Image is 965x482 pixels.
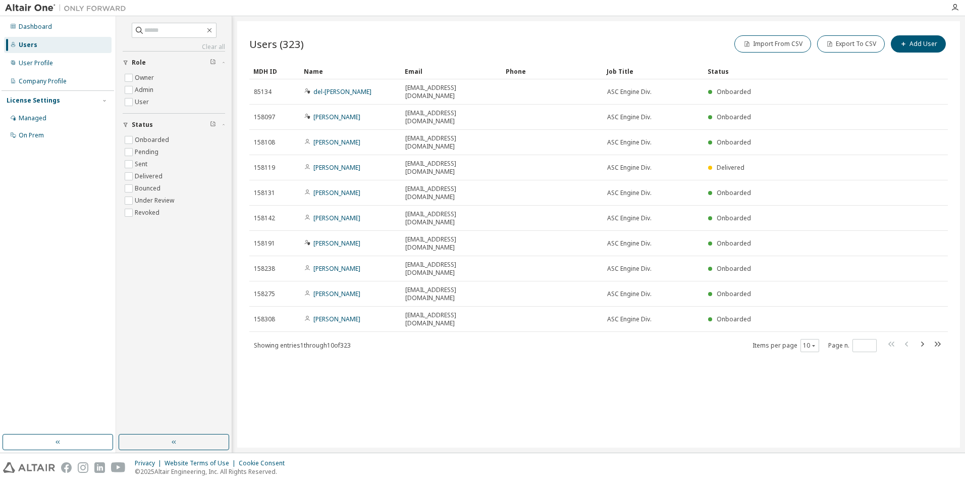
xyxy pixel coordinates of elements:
span: Onboarded [717,290,751,298]
div: Website Terms of Use [165,459,239,467]
img: instagram.svg [78,462,88,473]
span: Onboarded [717,138,751,147]
span: Clear filter [210,121,216,129]
span: [EMAIL_ADDRESS][DOMAIN_NAME] [405,134,497,151]
span: 158097 [254,113,275,121]
label: Under Review [135,195,176,207]
label: Revoked [135,207,162,219]
a: [PERSON_NAME] [313,113,360,121]
div: MDH ID [253,63,296,79]
span: 158119 [254,164,275,172]
span: ASC Engine Div. [607,164,652,172]
label: Admin [135,84,155,96]
a: [PERSON_NAME] [313,264,360,273]
a: Clear all [123,43,225,51]
label: Owner [135,72,156,84]
div: On Prem [19,131,44,139]
span: [EMAIL_ADDRESS][DOMAIN_NAME] [405,185,497,201]
a: [PERSON_NAME] [313,239,360,248]
p: © 2025 Altair Engineering, Inc. All Rights Reserved. [135,467,291,476]
button: Import From CSV [734,35,811,53]
span: Role [132,59,146,67]
div: Job Title [607,63,700,79]
label: User [135,96,151,108]
div: Phone [506,63,599,79]
div: Users [19,41,37,49]
span: 158108 [254,138,275,147]
span: [EMAIL_ADDRESS][DOMAIN_NAME] [405,261,497,277]
img: facebook.svg [61,462,72,473]
span: Onboarded [717,87,751,96]
button: Add User [891,35,946,53]
button: Status [123,114,225,136]
span: ASC Engine Div. [607,113,652,121]
label: Delivered [135,170,165,182]
span: Onboarded [717,264,751,273]
span: [EMAIL_ADDRESS][DOMAIN_NAME] [405,160,497,176]
span: [EMAIL_ADDRESS][DOMAIN_NAME] [405,286,497,302]
span: [EMAIL_ADDRESS][DOMAIN_NAME] [405,210,497,226]
span: Users (323) [249,37,304,51]
label: Onboarded [135,134,171,146]
div: Managed [19,114,46,122]
div: Cookie Consent [239,459,291,467]
span: Showing entries 1 through 10 of 323 [254,341,351,350]
span: ASC Engine Div. [607,290,652,298]
span: Onboarded [717,239,751,248]
a: [PERSON_NAME] [313,138,360,147]
span: Status [132,121,153,129]
div: License Settings [7,97,60,105]
label: Pending [135,146,160,158]
a: del-[PERSON_NAME] [313,87,371,96]
span: ASC Engine Div. [607,265,652,273]
span: 158131 [254,189,275,197]
span: ASC Engine Div. [607,315,652,323]
span: ASC Engine Div. [607,138,652,147]
span: ASC Engine Div. [607,88,652,96]
a: [PERSON_NAME] [313,188,360,197]
label: Sent [135,158,149,170]
span: 85134 [254,88,272,96]
span: [EMAIL_ADDRESS][DOMAIN_NAME] [405,235,497,252]
span: [EMAIL_ADDRESS][DOMAIN_NAME] [405,311,497,327]
button: Role [123,52,225,74]
img: Altair One [5,3,131,13]
img: altair_logo.svg [3,462,55,473]
div: Name [304,63,397,79]
div: Privacy [135,459,165,467]
button: 10 [803,342,817,350]
div: Company Profile [19,77,67,85]
span: 158238 [254,265,275,273]
div: User Profile [19,59,53,67]
div: Dashboard [19,23,52,31]
div: Status [708,63,895,79]
div: Email [405,63,498,79]
span: Onboarded [717,113,751,121]
span: Delivered [717,163,744,172]
span: [EMAIL_ADDRESS][DOMAIN_NAME] [405,84,497,100]
span: ASC Engine Div. [607,239,652,248]
span: ASC Engine Div. [607,189,652,197]
span: 158308 [254,315,275,323]
button: Export To CSV [817,35,885,53]
span: ASC Engine Div. [607,214,652,222]
label: Bounced [135,182,163,195]
a: [PERSON_NAME] [313,315,360,323]
span: Onboarded [717,188,751,197]
img: linkedin.svg [94,462,105,473]
span: Onboarded [717,214,751,222]
span: 158191 [254,239,275,248]
a: [PERSON_NAME] [313,214,360,222]
span: [EMAIL_ADDRESS][DOMAIN_NAME] [405,109,497,125]
span: Clear filter [210,59,216,67]
a: [PERSON_NAME] [313,290,360,298]
span: 158142 [254,214,275,222]
span: 158275 [254,290,275,298]
span: Page n. [828,339,877,352]
span: Items per page [753,339,819,352]
span: Onboarded [717,315,751,323]
a: [PERSON_NAME] [313,163,360,172]
img: youtube.svg [111,462,126,473]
